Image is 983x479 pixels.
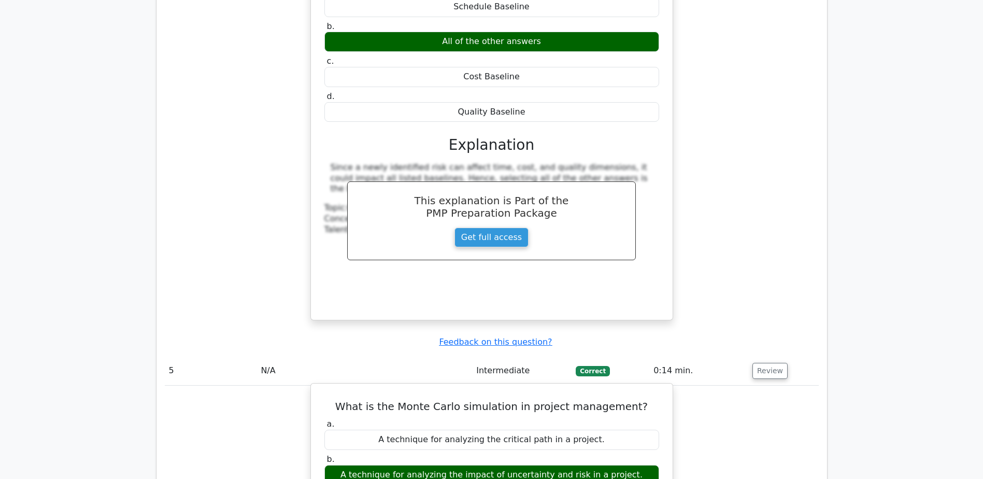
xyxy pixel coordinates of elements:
span: d. [327,91,335,101]
div: All of the other answers [324,32,659,52]
span: Correct [576,366,609,376]
td: Intermediate [472,356,572,386]
span: a. [327,419,335,429]
div: Since a newly identified risk can affect time, cost, and quality dimensions, it could impact all ... [331,162,653,194]
div: Cost Baseline [324,67,659,87]
a: Get full access [454,228,529,247]
h3: Explanation [331,136,653,154]
h5: What is the Monte Carlo simulation in project management? [323,400,660,413]
button: Review [752,363,788,379]
div: Topic: [324,203,659,214]
td: N/A [257,356,472,386]
div: Quality Baseline [324,102,659,122]
span: b. [327,454,335,464]
span: b. [327,21,335,31]
div: Concept: [324,214,659,224]
td: 5 [165,356,257,386]
div: A technique for analyzing the critical path in a project. [324,430,659,450]
span: c. [327,56,334,66]
a: Feedback on this question? [439,337,552,347]
td: 0:14 min. [649,356,748,386]
div: Talent Triangle: [324,203,659,235]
